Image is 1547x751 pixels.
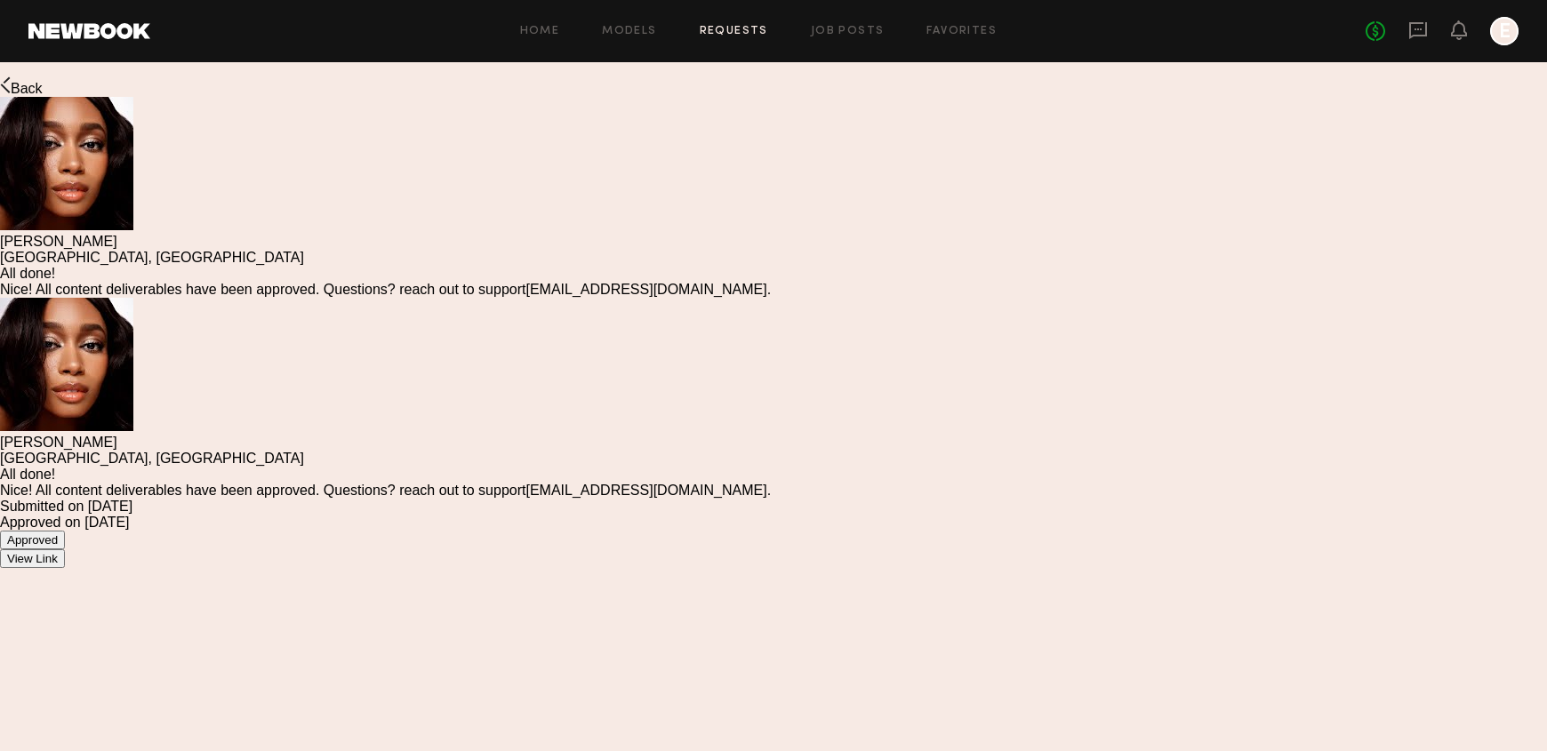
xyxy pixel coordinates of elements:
[525,483,766,498] span: [EMAIL_ADDRESS][DOMAIN_NAME]
[11,81,43,96] span: Back
[811,26,885,37] a: Job Posts
[700,26,768,37] a: Requests
[525,282,766,297] span: [EMAIL_ADDRESS][DOMAIN_NAME]
[1490,17,1519,45] a: E
[602,26,656,37] a: Models
[520,26,560,37] a: Home
[926,26,997,37] a: Favorites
